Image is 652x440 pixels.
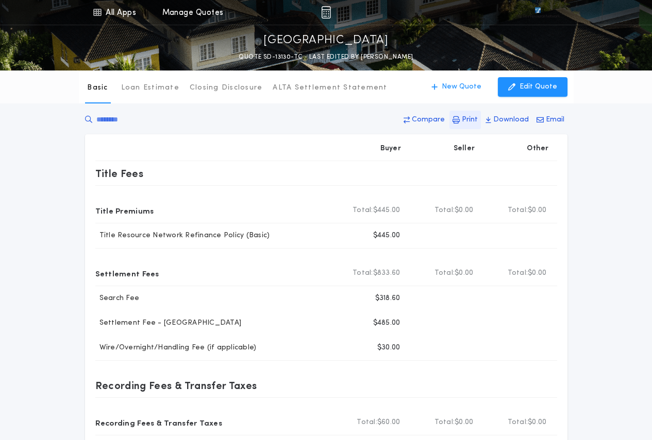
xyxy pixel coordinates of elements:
p: QUOTE SD-13130-TC - LAST EDITED BY [PERSON_NAME] [239,52,413,62]
span: $0.00 [455,205,473,216]
p: ALTA Settlement Statement [273,83,387,93]
p: Recording Fees & Transfer Taxes [95,377,257,394]
p: $318.60 [375,293,400,304]
button: New Quote [421,77,492,97]
b: Total: [353,268,373,278]
button: Edit Quote [498,77,567,97]
p: Recording Fees & Transfer Taxes [95,414,223,431]
p: Compare [412,115,445,125]
span: $60.00 [377,417,400,428]
p: Wire/Overnight/Handling Fee (if applicable) [95,343,257,353]
p: $445.00 [373,231,400,241]
p: Settlement Fees [95,265,159,281]
button: Compare [400,111,448,129]
p: Buyer [380,144,401,154]
span: $445.00 [373,205,400,216]
p: $485.00 [373,318,400,328]
p: [GEOGRAPHIC_DATA] [263,32,389,49]
p: Loan Estimate [121,83,179,93]
p: Title Premiums [95,202,154,219]
span: $0.00 [528,268,546,278]
span: $0.00 [528,205,546,216]
p: Print [462,115,478,125]
p: Email [546,115,564,125]
b: Total: [357,417,377,428]
b: Total: [508,268,528,278]
span: $0.00 [455,268,473,278]
b: Total: [353,205,373,216]
b: Total: [434,268,455,278]
img: img [321,6,331,19]
p: Settlement Fee - [GEOGRAPHIC_DATA] [95,318,242,328]
p: Download [493,115,529,125]
b: Total: [434,417,455,428]
button: Download [482,111,532,129]
b: Total: [434,205,455,216]
p: Title Fees [95,165,144,182]
img: vs-icon [516,7,559,17]
p: Title Resource Network Refinance Policy (Basic) [95,231,270,241]
span: $0.00 [528,417,546,428]
p: $30.00 [377,343,400,353]
p: Edit Quote [520,82,557,92]
p: Basic [87,83,108,93]
p: Search Fee [95,293,140,304]
span: $833.60 [373,268,400,278]
button: Email [533,111,567,129]
button: Print [449,111,481,129]
p: New Quote [442,82,481,92]
p: Closing Disclosure [190,83,263,93]
b: Total: [508,417,528,428]
p: Seller [454,144,475,154]
span: $0.00 [455,417,473,428]
b: Total: [508,205,528,216]
p: Other [527,144,548,154]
